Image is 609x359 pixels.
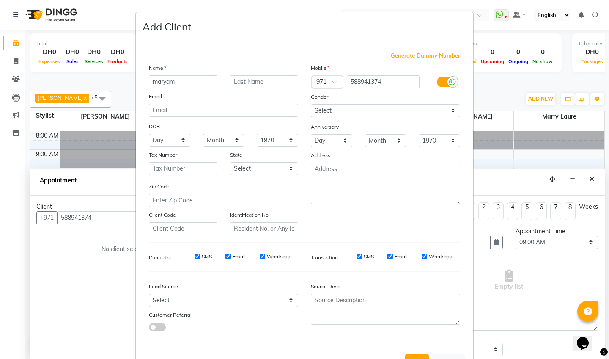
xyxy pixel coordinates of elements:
[230,151,242,159] label: State
[311,283,340,290] label: Source Desc
[230,75,299,88] input: Last Name
[149,93,162,100] label: Email
[149,311,192,319] label: Customer Referral
[143,19,191,34] h4: Add Client
[391,52,460,60] span: Generate Dummy Number
[311,152,330,159] label: Address
[364,253,374,260] label: SMS
[267,253,291,260] label: Whatsapp
[149,194,225,207] input: Enter Zip Code
[149,75,217,88] input: First Name
[202,253,212,260] label: SMS
[149,183,170,191] label: Zip Code
[311,123,339,131] label: Anniversary
[149,64,166,72] label: Name
[233,253,246,260] label: Email
[149,222,217,235] input: Client Code
[429,253,453,260] label: Whatsapp
[149,123,160,130] label: DOB
[149,162,217,175] input: Tax Number
[311,93,328,101] label: Gender
[149,211,176,219] label: Client Code
[230,222,299,235] input: Resident No. or Any Id
[395,253,408,260] label: Email
[347,75,420,88] input: Mobile
[149,151,177,159] label: Tax Number
[311,254,338,261] label: Transaction
[149,283,178,290] label: Lead Source
[149,254,173,261] label: Promotion
[149,104,298,117] input: Email
[311,64,329,72] label: Mobile
[230,211,270,219] label: Identification No.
